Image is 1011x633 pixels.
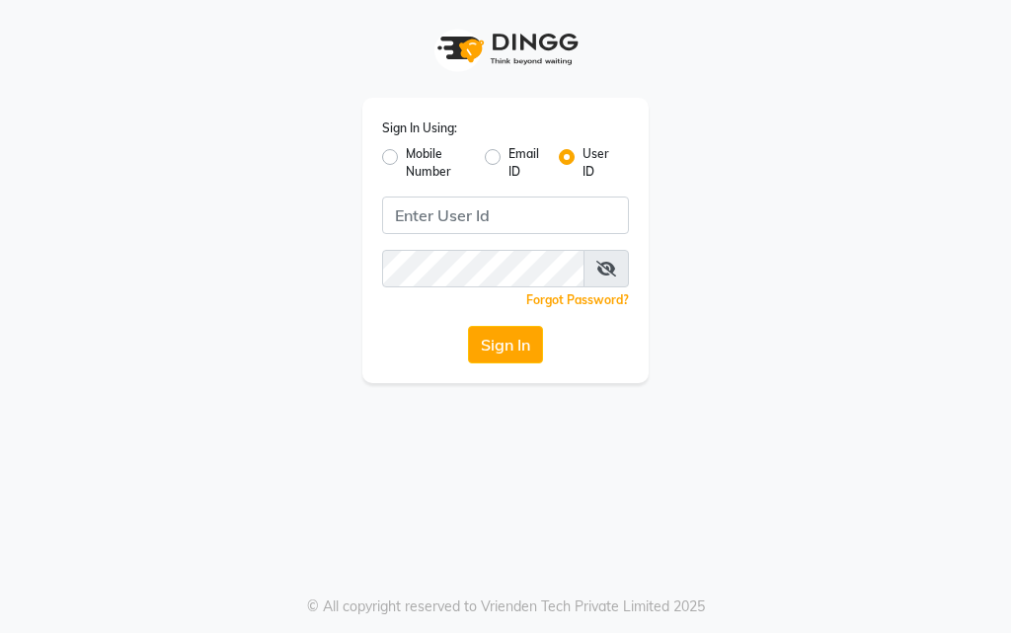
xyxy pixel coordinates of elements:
[526,292,629,307] a: Forgot Password?
[382,119,457,137] label: Sign In Using:
[583,145,613,181] label: User ID
[468,326,543,363] button: Sign In
[406,145,469,181] label: Mobile Number
[508,145,542,181] label: Email ID
[382,250,584,287] input: Username
[427,20,584,78] img: logo1.svg
[382,197,629,234] input: Username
